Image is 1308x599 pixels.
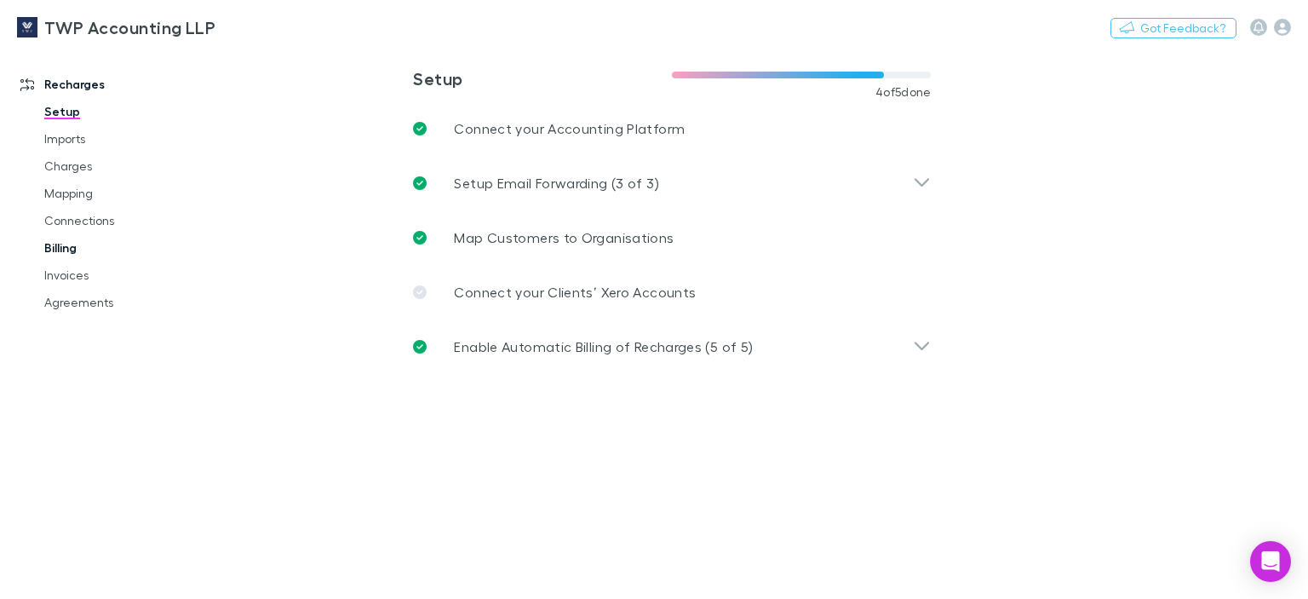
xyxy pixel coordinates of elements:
div: Setup Email Forwarding (3 of 3) [399,156,944,210]
a: Imports [27,125,223,153]
a: Mapping [27,180,223,207]
p: Connect your Clients’ Xero Accounts [454,282,696,302]
div: Enable Automatic Billing of Recharges (5 of 5) [399,320,944,374]
a: Connections [27,207,223,234]
a: Charges [27,153,223,180]
div: Open Intercom Messenger [1250,541,1291,582]
h3: Setup [413,68,672,89]
p: Setup Email Forwarding (3 of 3) [454,173,658,193]
a: Setup [27,98,223,125]
a: Recharges [3,71,223,98]
a: Agreements [27,289,223,316]
p: Enable Automatic Billing of Recharges (5 of 5) [454,337,753,357]
a: Connect your Accounting Platform [399,101,944,156]
a: Map Customers to Organisations [399,210,944,265]
a: TWP Accounting LLP [7,7,226,48]
a: Invoices [27,262,223,289]
p: Map Customers to Organisations [454,228,674,248]
span: 4 of 5 done [875,85,932,99]
p: Connect your Accounting Platform [454,118,685,139]
button: Got Feedback? [1110,18,1236,38]
h3: TWP Accounting LLP [44,17,215,37]
a: Connect your Clients’ Xero Accounts [399,265,944,320]
img: TWP Accounting LLP's Logo [17,17,37,37]
a: Billing [27,234,223,262]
